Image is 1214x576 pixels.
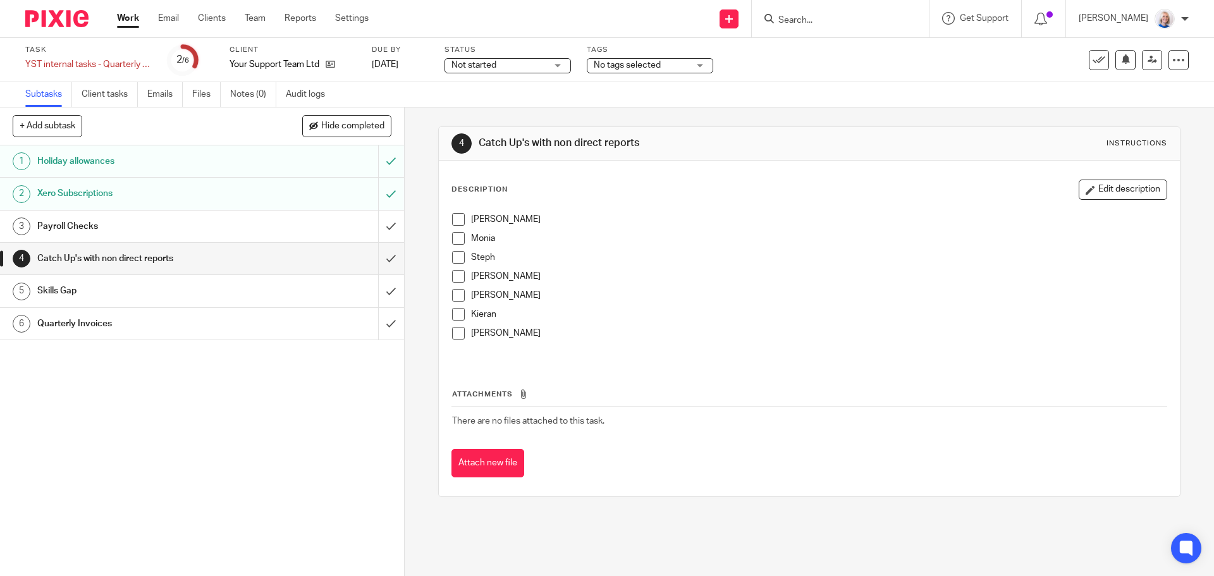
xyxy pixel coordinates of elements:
[286,82,334,107] a: Audit logs
[335,12,369,25] a: Settings
[1155,9,1175,29] img: Low%20Res%20-%20Your%20Support%20Team%20-5.jpg
[82,82,138,107] a: Client tasks
[25,45,152,55] label: Task
[594,61,661,70] span: No tags selected
[230,58,319,71] p: Your Support Team Ltd
[158,12,179,25] a: Email
[960,14,1009,23] span: Get Support
[471,289,1166,302] p: [PERSON_NAME]
[451,61,496,70] span: Not started
[452,417,604,426] span: There are no files attached to this task.
[25,10,89,27] img: Pixie
[37,249,256,268] h1: Catch Up's with non direct reports
[479,137,837,150] h1: Catch Up's with non direct reports
[451,133,472,154] div: 4
[302,115,391,137] button: Hide completed
[471,270,1166,283] p: [PERSON_NAME]
[192,82,221,107] a: Files
[451,449,524,477] button: Attach new file
[13,283,30,300] div: 5
[245,12,266,25] a: Team
[372,45,429,55] label: Due by
[13,250,30,267] div: 4
[1079,12,1148,25] p: [PERSON_NAME]
[230,45,356,55] label: Client
[198,12,226,25] a: Clients
[471,213,1166,226] p: [PERSON_NAME]
[37,281,256,300] h1: Skills Gap
[176,52,189,67] div: 2
[445,45,571,55] label: Status
[471,232,1166,245] p: Monia
[37,184,256,203] h1: Xero Subscriptions
[471,327,1166,340] p: [PERSON_NAME]
[13,315,30,333] div: 6
[37,217,256,236] h1: Payroll Checks
[777,15,891,27] input: Search
[451,185,508,195] p: Description
[321,121,384,132] span: Hide completed
[147,82,183,107] a: Emails
[587,45,713,55] label: Tags
[13,152,30,170] div: 1
[1107,138,1167,149] div: Instructions
[13,185,30,203] div: 2
[25,58,152,71] div: YST internal tasks - Quarterly - Hayley
[285,12,316,25] a: Reports
[13,115,82,137] button: + Add subtask
[117,12,139,25] a: Work
[471,251,1166,264] p: Steph
[25,82,72,107] a: Subtasks
[471,308,1166,321] p: Kieran
[452,391,513,398] span: Attachments
[230,82,276,107] a: Notes (0)
[372,60,398,69] span: [DATE]
[1079,180,1167,200] button: Edit description
[182,57,189,64] small: /6
[37,314,256,333] h1: Quarterly Invoices
[37,152,256,171] h1: Holiday allowances
[13,218,30,235] div: 3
